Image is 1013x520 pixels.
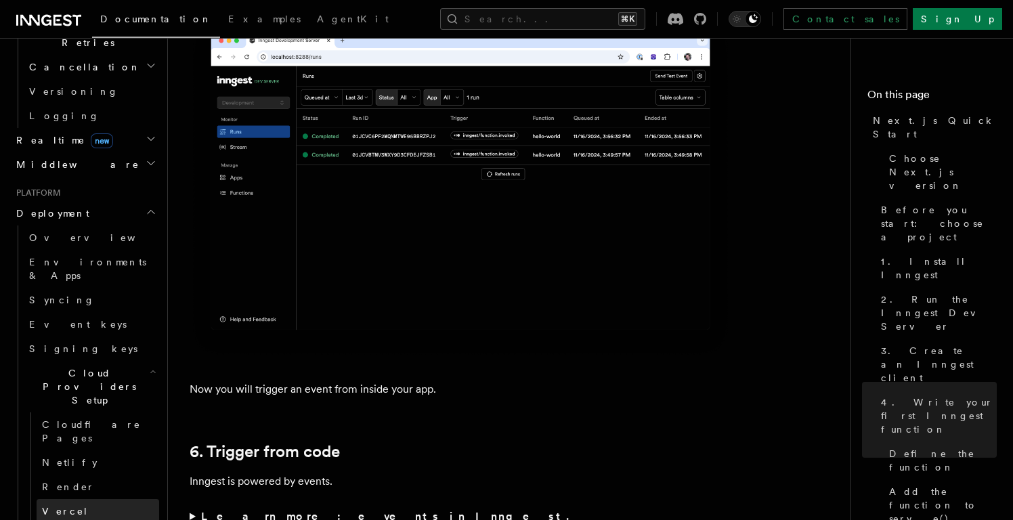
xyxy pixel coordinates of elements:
a: 2. Run the Inngest Dev Server [876,287,997,339]
a: Choose Next.js version [884,146,997,198]
span: Choose Next.js version [889,152,997,192]
span: Next.js Quick Start [873,114,997,141]
span: Cancellation [24,60,141,74]
a: Signing keys [24,337,159,361]
span: Realtime [11,133,113,147]
span: Documentation [100,14,212,24]
button: Deployment [11,201,159,225]
a: Syncing [24,288,159,312]
span: Middleware [11,158,139,171]
a: Logging [24,104,159,128]
span: Cloud Providers Setup [24,366,150,407]
img: Inngest Dev Server web interface's runs tab with two runs listed [190,18,731,358]
button: Middleware [11,152,159,177]
p: Inngest is powered by events. [190,472,731,491]
a: Before you start: choose a project [876,198,997,249]
span: Before you start: choose a project [881,203,997,244]
a: Render [37,475,159,499]
a: Examples [220,4,309,37]
kbd: ⌘K [618,12,637,26]
span: Event keys [29,319,127,330]
span: 2. Run the Inngest Dev Server [881,292,997,333]
a: Environments & Apps [24,250,159,288]
span: Cloudflare Pages [42,419,141,443]
a: AgentKit [309,4,397,37]
button: Toggle dark mode [729,11,761,27]
span: Deployment [11,207,89,220]
span: Vercel [42,506,89,517]
span: Netlify [42,457,98,468]
a: Documentation [92,4,220,38]
span: Versioning [29,86,118,97]
span: 3. Create an Inngest client [881,344,997,385]
span: 1. Install Inngest [881,255,997,282]
a: Overview [24,225,159,250]
a: Next.js Quick Start [867,108,997,146]
span: Platform [11,188,61,198]
span: Define the function [889,447,997,474]
span: Overview [29,232,169,243]
button: Search...⌘K [440,8,645,30]
span: Environments & Apps [29,257,146,281]
button: Realtimenew [11,128,159,152]
a: 4. Write your first Inngest function [876,390,997,441]
a: Contact sales [783,8,907,30]
p: Now you will trigger an event from inside your app. [190,380,731,399]
span: Render [42,481,95,492]
a: Sign Up [913,8,1002,30]
button: Cancellation [24,55,159,79]
a: Define the function [884,441,997,479]
span: new [91,133,113,148]
a: 1. Install Inngest [876,249,997,287]
a: Event keys [24,312,159,337]
a: Versioning [24,79,159,104]
span: AgentKit [317,14,389,24]
span: 4. Write your first Inngest function [881,395,997,436]
a: Netlify [37,450,159,475]
span: Signing keys [29,343,137,354]
a: Cloudflare Pages [37,412,159,450]
h4: On this page [867,87,997,108]
a: 3. Create an Inngest client [876,339,997,390]
button: Cloud Providers Setup [24,361,159,412]
span: Examples [228,14,301,24]
a: 6. Trigger from code [190,442,340,461]
span: Syncing [29,295,95,305]
span: Logging [29,110,100,121]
